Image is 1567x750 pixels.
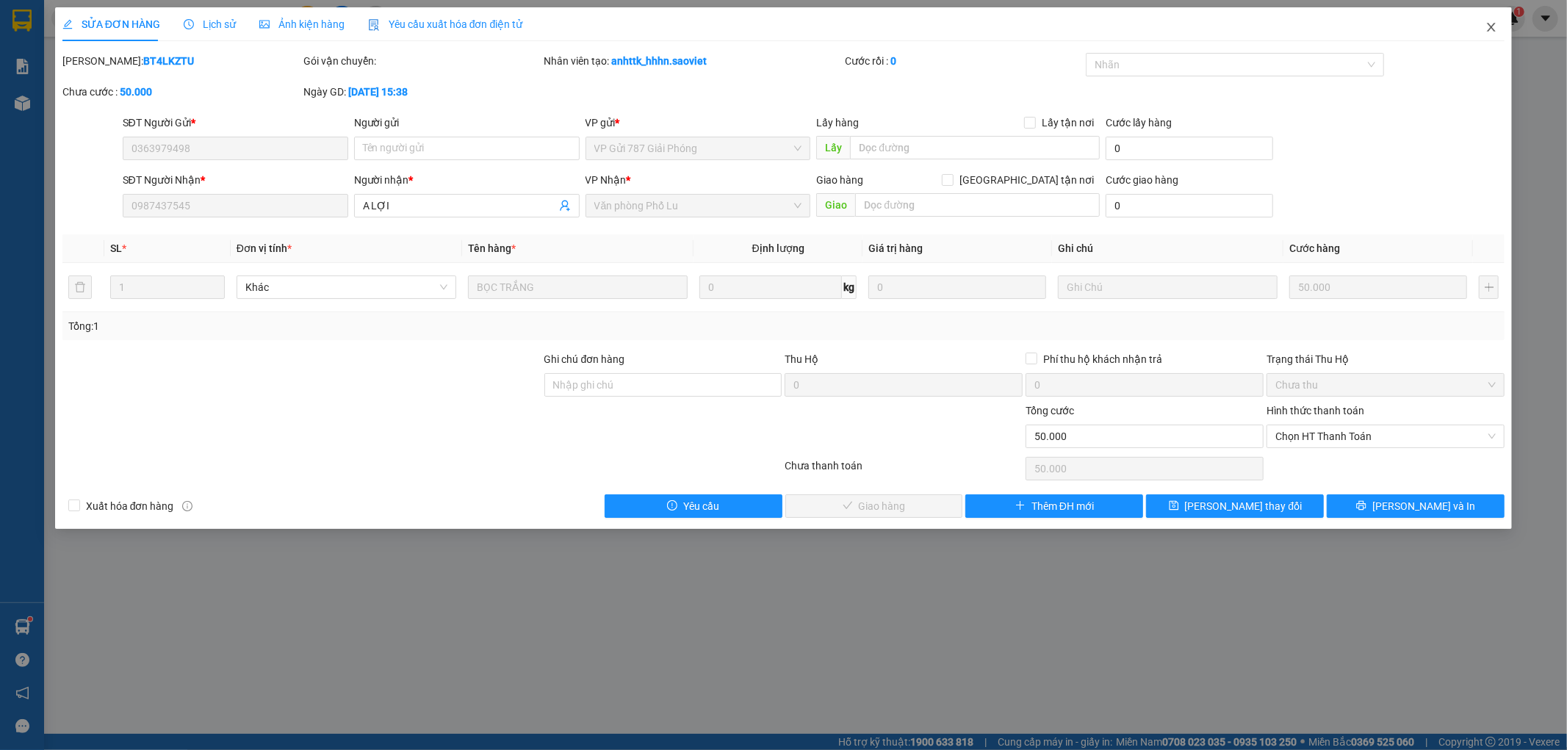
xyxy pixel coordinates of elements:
[354,115,580,131] div: Người gửi
[1356,500,1366,512] span: printer
[184,19,194,29] span: clock-circle
[143,55,194,67] b: BT4LKZTU
[816,136,850,159] span: Lấy
[586,174,627,186] span: VP Nhận
[68,318,605,334] div: Tổng: 1
[468,242,516,254] span: Tên hàng
[1275,374,1496,396] span: Chưa thu
[594,137,802,159] span: VP Gửi 787 Giải Phóng
[816,117,859,129] span: Lấy hàng
[845,53,1083,69] div: Cước rồi :
[868,275,1046,299] input: 0
[842,275,857,299] span: kg
[303,53,541,69] div: Gói vận chuyển:
[965,494,1143,518] button: plusThêm ĐH mới
[954,172,1100,188] span: [GEOGRAPHIC_DATA] tận nơi
[468,275,688,299] input: VD: Bàn, Ghế
[612,55,707,67] b: anhttk_hhhn.saoviet
[1106,174,1178,186] label: Cước giao hàng
[1026,405,1074,417] span: Tổng cước
[1106,117,1172,129] label: Cước lấy hàng
[1169,500,1179,512] span: save
[123,172,348,188] div: SĐT Người Nhận
[855,193,1100,217] input: Dọc đường
[683,498,719,514] span: Yêu cầu
[559,200,571,212] span: user-add
[850,136,1100,159] input: Dọc đường
[816,174,863,186] span: Giao hàng
[1289,275,1467,299] input: 0
[62,19,73,29] span: edit
[1327,494,1505,518] button: printer[PERSON_NAME] và In
[1146,494,1324,518] button: save[PERSON_NAME] thay đổi
[62,18,160,30] span: SỬA ĐƠN HÀNG
[1289,242,1340,254] span: Cước hàng
[368,19,380,31] img: icon
[120,86,152,98] b: 50.000
[586,115,811,131] div: VP gửi
[237,242,292,254] span: Đơn vị tính
[1036,115,1100,131] span: Lấy tận nơi
[752,242,804,254] span: Định lượng
[605,494,782,518] button: exclamation-circleYêu cầu
[1479,275,1499,299] button: plus
[1031,498,1094,514] span: Thêm ĐH mới
[1485,21,1497,33] span: close
[1052,234,1283,263] th: Ghi chú
[259,19,270,29] span: picture
[123,115,348,131] div: SĐT Người Gửi
[259,18,345,30] span: Ảnh kiện hàng
[784,458,1025,483] div: Chưa thanh toán
[544,353,625,365] label: Ghi chú đơn hàng
[1488,432,1496,441] span: close-circle
[184,18,236,30] span: Lịch sử
[368,18,523,30] span: Yêu cầu xuất hóa đơn điện tử
[544,373,782,397] input: Ghi chú đơn hàng
[890,55,896,67] b: 0
[1015,500,1026,512] span: plus
[348,86,408,98] b: [DATE] 15:38
[303,84,541,100] div: Ngày GD:
[1106,194,1273,217] input: Cước giao hàng
[1185,498,1303,514] span: [PERSON_NAME] thay đổi
[245,276,447,298] span: Khác
[785,353,818,365] span: Thu Hộ
[80,498,180,514] span: Xuất hóa đơn hàng
[1275,425,1496,447] span: Chọn HT Thanh Toán
[868,242,923,254] span: Giá trị hàng
[667,500,677,512] span: exclamation-circle
[816,193,855,217] span: Giao
[1471,7,1512,48] button: Close
[68,275,92,299] button: delete
[182,501,192,511] span: info-circle
[1106,137,1273,160] input: Cước lấy hàng
[544,53,843,69] div: Nhân viên tạo:
[354,172,580,188] div: Người nhận
[62,53,300,69] div: [PERSON_NAME]:
[1372,498,1475,514] span: [PERSON_NAME] và In
[785,494,963,518] button: checkGiao hàng
[1267,405,1364,417] label: Hình thức thanh toán
[1058,275,1278,299] input: Ghi Chú
[1267,351,1505,367] div: Trạng thái Thu Hộ
[1037,351,1168,367] span: Phí thu hộ khách nhận trả
[594,195,802,217] span: Văn phòng Phố Lu
[110,242,122,254] span: SL
[62,84,300,100] div: Chưa cước :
